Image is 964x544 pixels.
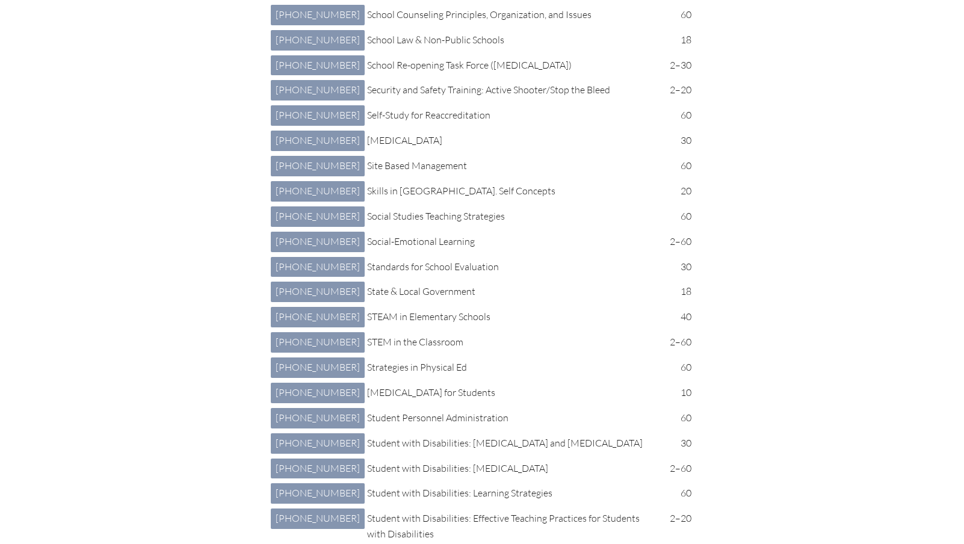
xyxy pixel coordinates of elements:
[666,385,691,401] p: 10
[367,461,657,477] p: Student with Disabilities: [MEDICAL_DATA]
[666,234,691,250] p: 2–60
[271,459,365,479] a: [PHONE_NUMBER]
[271,80,365,100] a: [PHONE_NUMBER]
[271,156,365,176] a: [PHONE_NUMBER]
[367,486,657,501] p: Student with Disabilities: Learning Strategies
[271,508,365,529] a: [PHONE_NUMBER]
[666,133,691,149] p: 30
[367,209,657,224] p: Social Studies Teaching Strategies
[271,483,365,504] a: [PHONE_NUMBER]
[666,309,691,325] p: 40
[367,511,657,542] p: Student with Disabilities: Effective Teaching Practices for Students with Disabilities
[271,383,365,403] a: [PHONE_NUMBER]
[666,7,691,23] p: 60
[271,30,365,51] a: [PHONE_NUMBER]
[666,284,691,300] p: 18
[367,309,657,325] p: STEAM in Elementary Schools
[367,385,657,401] p: [MEDICAL_DATA] for Students
[367,436,657,451] p: Student with Disabilities: [MEDICAL_DATA] and [MEDICAL_DATA]
[367,259,657,275] p: Standards for School Evaluation
[271,332,365,353] a: [PHONE_NUMBER]
[666,486,691,501] p: 60
[367,58,657,73] p: School Re-opening Task Force ([MEDICAL_DATA])
[666,32,691,48] p: 18
[666,209,691,224] p: 60
[666,335,691,350] p: 2–60
[271,257,365,277] a: [PHONE_NUMBER]
[367,284,657,300] p: State & Local Government
[271,307,365,327] a: [PHONE_NUMBER]
[271,55,365,76] a: [PHONE_NUMBER]
[271,232,365,252] a: [PHONE_NUMBER]
[367,360,657,376] p: Strategies in Physical Ed
[666,108,691,123] p: 60
[271,282,365,302] a: [PHONE_NUMBER]
[367,234,657,250] p: Social-Emotional Learning
[271,206,365,227] a: [PHONE_NUMBER]
[271,105,365,126] a: [PHONE_NUMBER]
[271,357,365,378] a: [PHONE_NUMBER]
[367,133,657,149] p: [MEDICAL_DATA]
[666,410,691,426] p: 60
[666,436,691,451] p: 30
[666,58,691,73] p: 2–30
[271,5,365,25] a: [PHONE_NUMBER]
[666,360,691,376] p: 60
[271,408,365,428] a: [PHONE_NUMBER]
[666,184,691,199] p: 20
[666,259,691,275] p: 30
[367,82,657,98] p: Security and Safety Training: Active Shooter/Stop the Bleed
[367,108,657,123] p: Self-Study for Reaccreditation
[666,511,691,527] p: 2–20
[666,158,691,174] p: 60
[367,410,657,426] p: Student Personnel Administration
[666,82,691,98] p: 2–20
[271,131,365,151] a: [PHONE_NUMBER]
[666,461,691,477] p: 2–60
[367,32,657,48] p: School Law & Non-Public Schools
[271,433,365,454] a: [PHONE_NUMBER]
[367,158,657,174] p: Site Based Management
[271,181,365,202] a: [PHONE_NUMBER]
[367,184,657,199] p: Skills in [GEOGRAPHIC_DATA]. Self Concepts
[367,7,657,23] p: School Counseling Principles, Organization, and Issues
[367,335,657,350] p: STEM in the Classroom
